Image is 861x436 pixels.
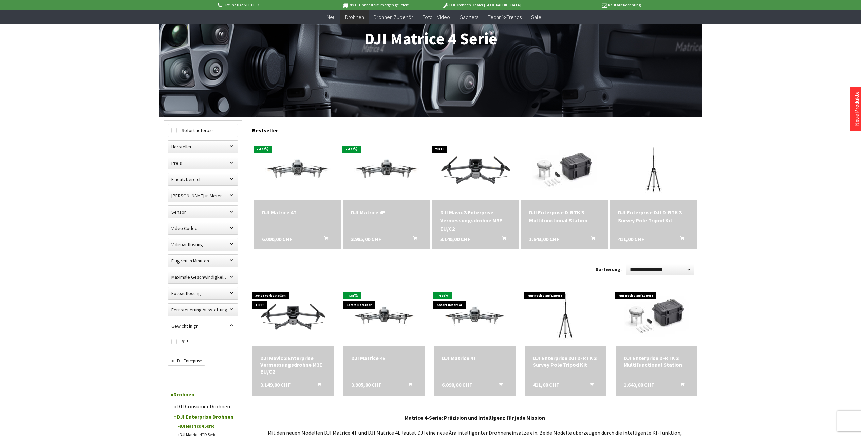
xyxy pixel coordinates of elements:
[488,14,522,20] span: Technik-Trends
[254,145,341,194] img: DJI Matrice 4T
[531,14,541,20] span: Sale
[581,381,598,390] button: In den Warenkorb
[525,285,606,346] img: DJI Enterprise DJI D-RTK 3 Survey Pole Tripod Kit
[168,206,238,218] label: Sensor
[252,293,334,339] img: DJI Mavic 3E
[340,10,369,24] a: Drohnen
[490,381,507,390] button: In den Warenkorb
[351,355,417,361] div: DJI Matrice 4E
[613,139,694,200] img: DJI Enterprise DJI D-RTK 3 Survey Pole Tripod Kit
[345,14,364,20] span: Drohnen
[343,293,425,339] img: DJI Matrice 4E
[168,255,238,267] label: Flugzeit in Minuten
[423,14,450,20] span: Foto + Video
[168,189,238,202] label: Maximale Flughöhe in Meter
[374,14,413,20] span: Drohnen Zubehör
[168,320,238,332] label: Gewicht in gr
[533,381,559,388] span: 411,00 CHF
[442,381,472,388] span: 6.090,00 CHF
[351,355,417,361] a: DJI Matrice 4E 3.985,00 CHF In den Warenkorb
[252,120,697,137] div: Bestseller
[442,355,507,361] div: DJI Matrice 4T
[262,208,333,216] div: DJI Matrice 4T
[168,287,238,299] label: Fotoauflösung
[260,355,326,375] a: DJI Mavic 3 Enterprise Vermessungsdrohne M3E EU/C2 3.149,00 CHF In den Warenkorb
[168,141,238,153] label: Hersteller
[262,208,333,216] a: DJI Matrice 4T 6.090,00 CHF In den Warenkorb
[524,139,605,200] img: DJI Enterprise D-RTK 3 Multifunctional Station
[260,381,291,388] span: 3.149,00 CHF
[529,208,600,224] div: DJI Enterprise D-RTK 3 Multifunctional Station
[529,208,600,224] a: DJI Enterprise D-RTK 3 Multifunctional Station 1.643,00 CHF In den Warenkorb
[624,355,689,368] a: DJI Enterprise D-RTK 3 Multifunctional Station 1.643,00 CHF In den Warenkorb
[596,264,622,275] label: Sortierung:
[618,208,689,224] div: DJI Enterprise DJI D-RTK 3 Survey Pole Tripod Kit
[174,422,239,430] a: DJI Matrice 4 Serie
[369,10,418,24] a: Drohnen Zubehör
[164,31,697,48] h1: DJI Matrice 4 Serie
[171,412,239,422] a: DJI Enterprise Drohnen
[618,208,689,224] a: DJI Enterprise DJI D-RTK 3 Survey Pole Tripod Kit 411,00 CHF In den Warenkorb
[171,401,239,412] a: DJI Consumer Drohnen
[405,414,545,421] span: Matrice 4-Serie: Präzision und Intelligenz für jede Mission
[483,10,526,24] a: Technik-Trends
[327,14,336,20] span: Neu
[351,235,381,243] span: 3.985,00 CHF
[440,235,470,243] span: 3.149,00 CHF
[168,222,238,234] label: Video Codec
[624,355,689,368] div: DJI Enterprise D-RTK 3 Multifunctional Station
[672,235,688,244] button: In den Warenkorb
[494,235,510,244] button: In den Warenkorb
[167,387,239,401] a: Drohnen
[405,235,421,244] button: In den Warenkorb
[168,124,238,137] label: Sofort lieferbar
[442,355,507,361] a: DJI Matrice 4T 6.090,00 CHF In den Warenkorb
[529,235,559,243] span: 1.643,00 CHF
[533,355,598,368] a: DJI Enterprise DJI D-RTK 3 Survey Pole Tripod Kit 411,00 CHF In den Warenkorb
[168,238,238,251] label: Videoauflösung
[260,355,326,375] div: DJI Mavic 3 Enterprise Vermessungsdrohne M3E EU/C2
[400,381,416,390] button: In den Warenkorb
[343,145,430,194] img: DJI Matrice 4E
[460,14,478,20] span: Gadgets
[418,10,455,24] a: Foto + Video
[455,10,483,24] a: Gadgets
[853,91,860,126] a: Neue Produkte
[316,235,332,244] button: In den Warenkorb
[351,208,422,216] div: DJI Matrice 4E
[168,304,238,316] label: Fernsteuerung Ausstattung
[429,1,535,9] p: DJI Drohnen Dealer [GEOGRAPHIC_DATA]
[533,355,598,368] div: DJI Enterprise DJI D-RTK 3 Survey Pole Tripod Kit
[262,235,292,243] span: 6.090,00 CHF
[168,173,238,185] label: Einsatzbereich
[168,271,238,283] label: Maximale Geschwindigkeit in km/h
[618,235,644,243] span: 411,00 CHF
[616,285,697,346] img: DJI Enterprise D-RTK 3 Multifunctional Station
[583,235,599,244] button: In den Warenkorb
[351,208,422,216] a: DJI Matrice 4E 3.985,00 CHF In den Warenkorb
[217,1,323,9] p: Hotline 032 511 11 03
[323,1,429,9] p: Bis 16 Uhr bestellt, morgen geliefert.
[309,381,325,390] button: In den Warenkorb
[440,208,511,233] a: DJI Mavic 3 Enterprise Vermessungsdrohne M3E EU/C2 3.149,00 CHF In den Warenkorb
[624,381,654,388] span: 1.643,00 CHF
[526,10,546,24] a: Sale
[432,145,519,194] img: DJI Mavic 3E
[322,10,340,24] a: Neu
[168,157,238,169] label: Preis
[672,381,688,390] button: In den Warenkorb
[168,357,205,366] span: DJI Enterprise
[434,293,516,339] img: DJI Matrice 4T
[171,337,235,346] label: 915
[535,1,641,9] p: Kauf auf Rechnung
[351,381,381,388] span: 3.985,00 CHF
[440,208,511,233] div: DJI Mavic 3 Enterprise Vermessungsdrohne M3E EU/C2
